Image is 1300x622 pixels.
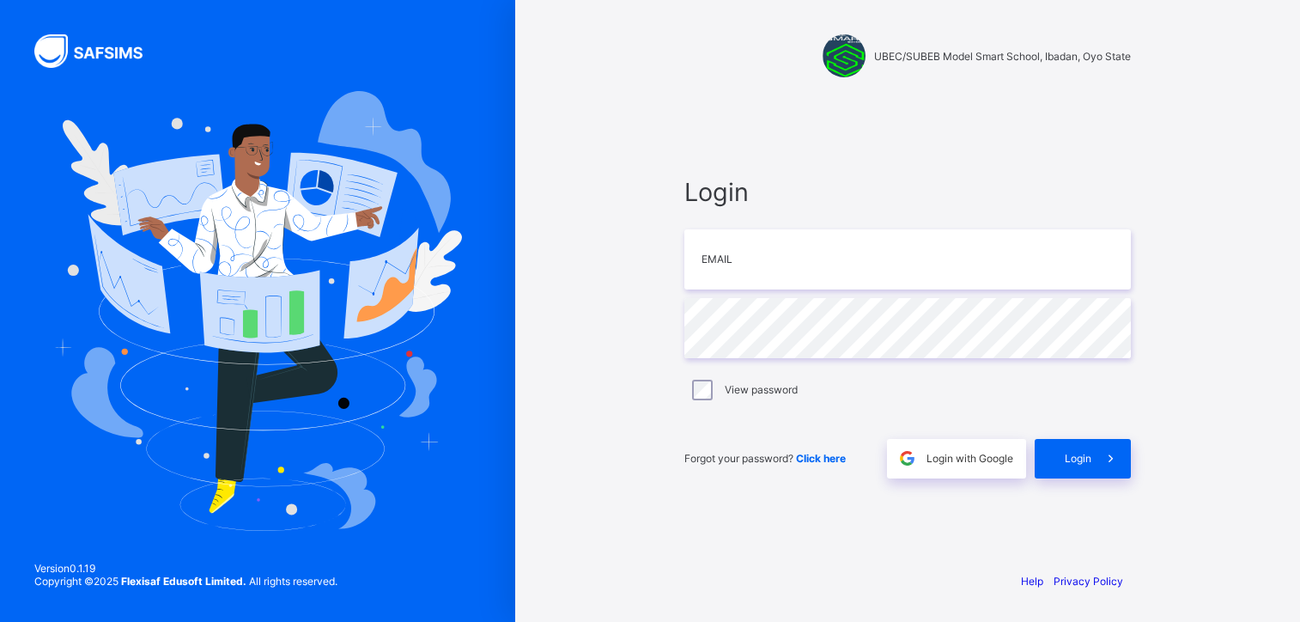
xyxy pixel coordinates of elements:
a: Privacy Policy [1054,575,1123,588]
img: google.396cfc9801f0270233282035f929180a.svg [897,448,917,468]
label: View password [725,383,798,396]
span: Copyright © 2025 All rights reserved. [34,575,337,588]
span: UBEC/SUBEB Model Smart School, Ibadan, Oyo State [874,50,1131,63]
img: SAFSIMS Logo [34,34,163,68]
strong: Flexisaf Edusoft Limited. [121,575,246,588]
a: Help [1021,575,1043,588]
span: Version 0.1.19 [34,562,337,575]
span: Forgot your password? [684,452,846,465]
span: Login [1065,452,1091,465]
span: Login [684,177,1131,207]
a: Click here [796,452,846,465]
img: Hero Image [53,91,462,531]
span: Login with Google [926,452,1013,465]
